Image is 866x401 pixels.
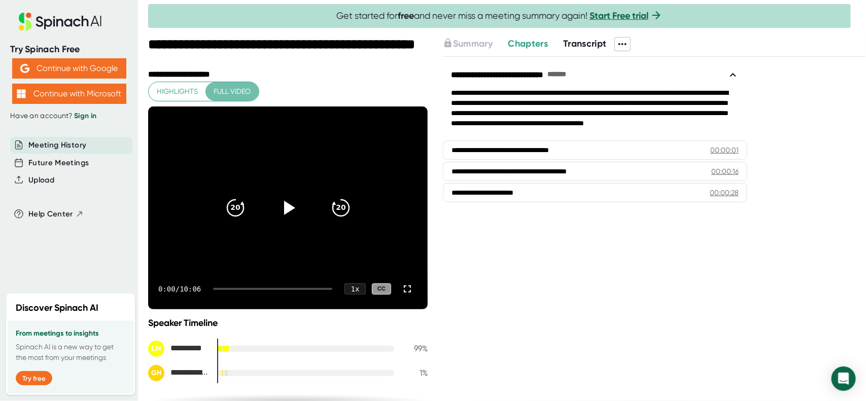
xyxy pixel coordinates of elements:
[16,330,125,338] h3: From meetings to insights
[508,37,548,51] button: Chapters
[20,64,29,73] img: Aehbyd4JwY73AAAAAElFTkSuQmCC
[710,188,739,198] div: 00:00:28
[453,38,493,49] span: Summary
[443,37,508,51] div: Upgrade to access
[590,10,648,21] a: Start Free trial
[710,145,739,155] div: 00:00:01
[28,208,73,220] span: Help Center
[711,166,739,176] div: 00:00:16
[12,84,126,104] button: Continue with Microsoft
[336,10,663,22] span: Get started for and never miss a meeting summary again!
[148,317,428,329] div: Speaker Timeline
[832,367,856,391] div: Open Intercom Messenger
[372,283,391,295] div: CC
[398,10,414,21] b: free
[149,82,206,101] button: Highlights
[563,38,607,49] span: Transcript
[157,85,198,98] span: Highlights
[148,341,164,357] div: LM
[158,285,201,293] div: 0:00 / 10:06
[12,58,126,79] button: Continue with Google
[28,157,89,169] button: Future Meetings
[74,112,96,120] a: Sign in
[563,37,607,51] button: Transcript
[10,112,128,121] div: Have an account?
[16,371,52,385] button: Try free
[28,208,84,220] button: Help Center
[28,174,54,186] button: Upload
[10,44,128,55] div: Try Spinach Free
[402,344,428,353] div: 99 %
[16,342,125,363] p: Spinach AI is a new way to get the most from your meetings
[344,283,366,295] div: 1 x
[402,368,428,378] div: 1 %
[148,341,209,357] div: Lisa Motel
[148,365,164,381] div: GH
[16,301,98,315] h2: Discover Spinach AI
[28,139,86,151] button: Meeting History
[148,365,209,381] div: Gabriela Hernandez
[508,38,548,49] span: Chapters
[443,37,493,51] button: Summary
[205,82,259,101] button: Full video
[214,85,251,98] span: Full video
